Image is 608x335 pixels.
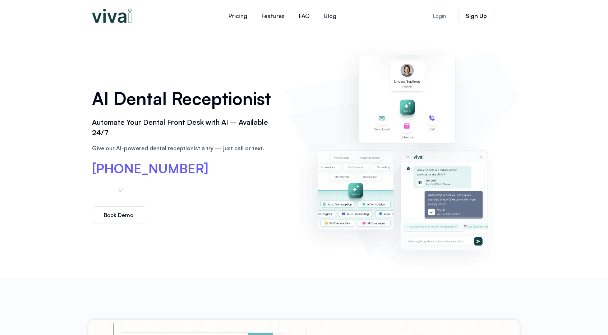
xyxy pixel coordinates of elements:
[92,206,145,224] a: Book Demo
[254,7,292,24] a: Features
[92,86,277,111] h1: AI Dental Receptionist
[92,162,208,175] a: [PHONE_NUMBER]
[466,13,487,19] span: Sign Up
[92,144,277,152] p: Give our AI-powered dental receptionist a try — just call or text.
[458,9,494,23] a: Sign Up
[221,7,254,24] a: Pricing
[104,212,133,218] span: Book Demo
[317,7,344,24] a: Blog
[288,39,516,271] img: AI dental receptionist dashboard – virtual receptionist dental office
[116,186,125,194] p: or
[292,7,317,24] a: FAQ
[433,13,446,19] span: Login
[424,9,455,23] a: Login
[178,7,387,24] nav: Menu
[92,117,277,138] h2: Automate Your Dental Front Desk with AI – Available 24/7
